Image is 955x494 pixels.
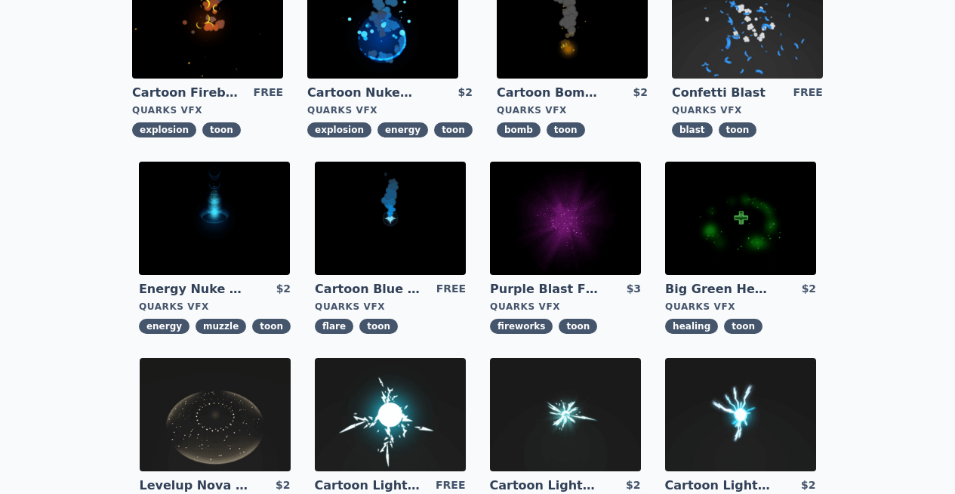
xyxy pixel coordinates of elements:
div: $2 [626,477,640,494]
span: bomb [497,122,541,137]
span: toon [359,319,398,334]
a: Big Green Healing Effect [665,281,774,298]
a: Cartoon Fireball Explosion [132,85,241,101]
img: imgAlt [490,162,641,275]
span: explosion [132,122,196,137]
span: toon [434,122,473,137]
a: Cartoon Bomb Fuse [497,85,605,101]
span: blast [672,122,713,137]
img: imgAlt [315,358,466,471]
div: Quarks VFX [307,104,473,116]
img: imgAlt [140,358,291,471]
span: flare [315,319,353,334]
span: fireworks [490,319,553,334]
div: Quarks VFX [497,104,648,116]
img: imgAlt [315,162,466,275]
span: healing [665,319,718,334]
div: FREE [793,85,822,101]
span: muzzle [196,319,246,334]
img: imgAlt [665,162,816,275]
a: Cartoon Lightning Ball [315,477,424,494]
div: FREE [254,85,283,101]
img: imgAlt [490,358,641,471]
img: imgAlt [139,162,290,275]
div: Quarks VFX [139,301,291,313]
div: $2 [633,85,647,101]
a: Levelup Nova Effect [140,477,248,494]
div: $2 [276,281,291,298]
div: Quarks VFX [490,301,641,313]
a: Cartoon Nuke Energy Explosion [307,85,416,101]
a: Cartoon Lightning Ball Explosion [490,477,599,494]
span: toon [252,319,291,334]
span: toon [559,319,597,334]
div: Quarks VFX [665,301,816,313]
a: Energy Nuke Muzzle Flash [139,281,248,298]
span: toon [202,122,241,137]
div: $2 [802,281,816,298]
span: toon [719,122,757,137]
a: Cartoon Blue Flare [315,281,424,298]
div: $2 [801,477,815,494]
span: explosion [307,122,371,137]
div: $2 [457,85,472,101]
div: Quarks VFX [132,104,283,116]
div: Quarks VFX [315,301,466,313]
span: toon [547,122,585,137]
div: Quarks VFX [672,104,823,116]
div: $2 [276,477,290,494]
div: $3 [627,281,641,298]
a: Confetti Blast [672,85,781,101]
img: imgAlt [665,358,816,471]
div: FREE [436,477,465,494]
a: Purple Blast Fireworks [490,281,599,298]
span: toon [724,319,762,334]
a: Cartoon Lightning Ball with Bloom [665,477,774,494]
div: FREE [436,281,466,298]
span: energy [377,122,428,137]
span: energy [139,319,189,334]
